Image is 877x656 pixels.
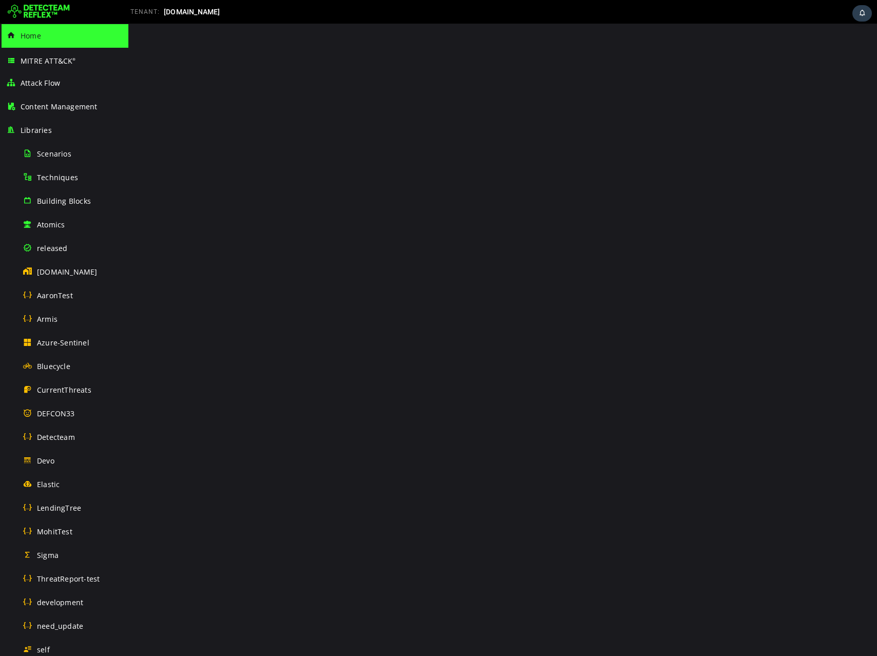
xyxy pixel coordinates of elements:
[8,4,70,20] img: Detecteam logo
[37,385,91,395] span: CurrentThreats
[37,597,83,607] span: development
[37,409,75,418] span: DEFCON33
[164,8,220,16] span: [DOMAIN_NAME]
[37,149,71,159] span: Scenarios
[37,243,68,253] span: released
[37,314,58,324] span: Armis
[21,102,98,111] span: Content Management
[852,5,872,22] div: Task Notifications
[130,8,160,15] span: TENANT:
[21,125,52,135] span: Libraries
[72,57,75,62] sup: ®
[21,78,60,88] span: Attack Flow
[37,527,72,536] span: MohitTest
[37,645,50,654] span: self
[21,56,76,66] span: MITRE ATT&CK
[21,31,41,41] span: Home
[37,550,59,560] span: Sigma
[37,432,75,442] span: Detecteam
[37,291,73,300] span: AaronTest
[37,574,100,584] span: ThreatReport-test
[37,172,78,182] span: Techniques
[37,338,89,348] span: Azure-Sentinel
[37,361,70,371] span: Bluecycle
[37,621,83,631] span: need_update
[37,456,54,466] span: Devo
[37,479,60,489] span: Elastic
[37,503,81,513] span: LendingTree
[37,220,65,229] span: Atomics
[37,267,98,277] span: [DOMAIN_NAME]
[37,196,91,206] span: Building Blocks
